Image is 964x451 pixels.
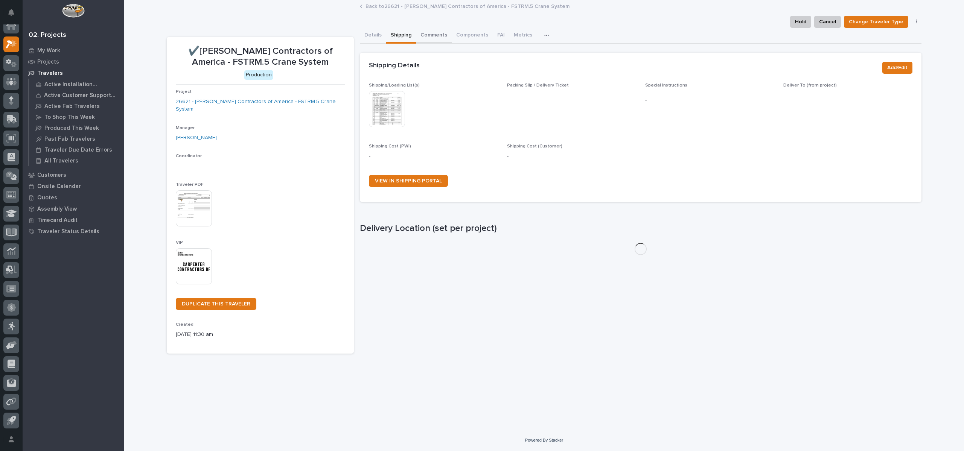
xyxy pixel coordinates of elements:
[176,331,345,339] p: [DATE] 11:30 am
[645,96,774,104] p: -
[37,47,60,54] p: My Work
[37,172,66,179] p: Customers
[176,134,217,142] a: [PERSON_NAME]
[819,17,836,26] span: Cancel
[849,17,903,26] span: Change Traveler Type
[23,67,124,79] a: Travelers
[29,155,124,166] a: All Travelers
[525,438,563,442] a: Powered By Stacker
[29,112,124,122] a: To Shop This Week
[452,28,493,44] button: Components
[244,70,273,80] div: Production
[23,169,124,181] a: Customers
[176,162,345,170] p: -
[176,154,202,158] span: Coordinator
[176,182,204,187] span: Traveler PDF
[176,46,345,68] p: ✔️[PERSON_NAME] Contractors of America - FSTRM.5 Crane System
[23,203,124,214] a: Assembly View
[44,92,119,99] p: Active Customer Support Travelers
[369,152,498,160] p: -
[360,223,921,234] h1: Delivery Location (set per project)
[507,144,562,149] span: Shipping Cost (Customer)
[176,240,183,245] span: VIP
[29,79,124,90] a: Active Installation Travelers
[37,228,99,235] p: Traveler Status Details
[509,28,537,44] button: Metrics
[887,63,908,72] span: Add/Edit
[23,45,124,56] a: My Work
[29,31,66,39] div: 02. Projects
[29,134,124,144] a: Past Fab Travelers
[645,83,687,88] span: Special Instructions
[369,175,448,187] a: VIEW IN SHIPPING PORTAL
[3,5,19,20] button: Notifications
[37,206,77,213] p: Assembly View
[44,103,100,110] p: Active Fab Travelers
[37,217,78,224] p: Timecard Audit
[176,298,256,310] a: DUPLICATE THIS TRAVELER
[44,136,95,143] p: Past Fab Travelers
[360,28,386,44] button: Details
[182,301,250,307] span: DUPLICATE THIS TRAVELER
[9,9,19,21] div: Notifications
[176,126,195,130] span: Manager
[44,125,99,132] p: Produced This Week
[365,2,570,10] a: Back to26621 - [PERSON_NAME] Contractors of America - FSTRM.5 Crane System
[44,147,112,153] p: Traveler Due Date Errors
[176,90,192,94] span: Project
[23,56,124,67] a: Projects
[37,70,63,77] p: Travelers
[23,214,124,226] a: Timecard Audit
[62,4,84,18] img: Workspace Logo
[29,144,124,155] a: Traveler Due Date Errors
[814,16,841,28] button: Cancel
[37,183,81,190] p: Onsite Calendar
[176,98,345,114] a: 26621 - [PERSON_NAME] Contractors of America - FSTRM.5 Crane System
[507,91,636,99] p: -
[44,81,119,88] p: Active Installation Travelers
[795,17,806,26] span: Hold
[23,192,124,203] a: Quotes
[783,83,837,88] span: Deliver To (from project)
[493,28,509,44] button: FAI
[375,178,442,184] span: VIEW IN SHIPPING PORTAL
[416,28,452,44] button: Comments
[37,194,57,201] p: Quotes
[44,114,95,121] p: To Shop This Week
[44,158,78,164] p: All Travelers
[369,144,411,149] span: Shipping Cost (PWI)
[844,16,908,28] button: Change Traveler Type
[37,59,59,65] p: Projects
[29,101,124,111] a: Active Fab Travelers
[176,322,193,327] span: Created
[23,226,124,237] a: Traveler Status Details
[507,83,569,88] span: Packing Slip / Delivery Ticket
[790,16,811,28] button: Hold
[29,90,124,100] a: Active Customer Support Travelers
[23,181,124,192] a: Onsite Calendar
[369,83,420,88] span: Shipping/Loading List(s)
[882,62,912,74] button: Add/Edit
[29,123,124,133] a: Produced This Week
[369,62,420,70] h2: Shipping Details
[507,152,636,160] p: -
[386,28,416,44] button: Shipping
